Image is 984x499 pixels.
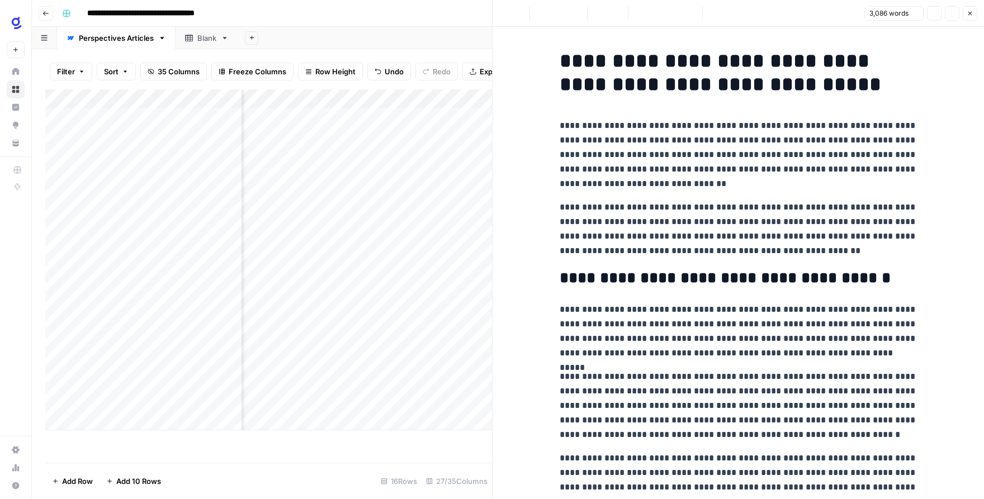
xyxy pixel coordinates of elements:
[385,66,404,77] span: Undo
[7,134,25,152] a: Your Data
[433,66,451,77] span: Redo
[116,476,161,487] span: Add 10 Rows
[422,472,492,490] div: 27/35 Columns
[57,27,176,49] a: Perspectives Articles
[367,63,411,80] button: Undo
[869,8,909,18] span: 3,086 words
[376,472,422,490] div: 16 Rows
[176,27,238,49] a: Blank
[7,441,25,459] a: Settings
[7,477,25,495] button: Help + Support
[7,80,25,98] a: Browse
[140,63,207,80] button: 35 Columns
[100,472,168,490] button: Add 10 Rows
[7,459,25,477] a: Usage
[57,66,75,77] span: Filter
[315,66,356,77] span: Row Height
[7,98,25,116] a: Insights
[79,32,154,44] div: Perspectives Articles
[7,9,25,37] button: Workspace: Glean SEO Ops
[45,472,100,490] button: Add Row
[7,63,25,80] a: Home
[480,66,519,77] span: Export CSV
[211,63,294,80] button: Freeze Columns
[7,116,25,134] a: Opportunities
[462,63,527,80] button: Export CSV
[229,66,286,77] span: Freeze Columns
[104,66,119,77] span: Sort
[298,63,363,80] button: Row Height
[62,476,93,487] span: Add Row
[158,66,200,77] span: 35 Columns
[197,32,216,44] div: Blank
[864,6,924,21] button: 3,086 words
[7,13,27,33] img: Glean SEO Ops Logo
[97,63,136,80] button: Sort
[50,63,92,80] button: Filter
[415,63,458,80] button: Redo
